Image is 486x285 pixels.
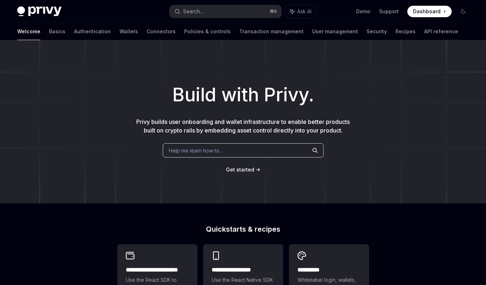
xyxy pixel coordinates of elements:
button: Toggle dark mode [457,6,469,17]
img: dark logo [17,6,62,16]
button: Ask AI [285,5,316,18]
span: Dashboard [413,8,441,15]
a: Basics [49,23,65,40]
h2: Quickstarts & recipes [117,226,369,233]
a: Dashboard [407,6,452,17]
a: Support [379,8,399,15]
a: Security [367,23,387,40]
span: Ask AI [297,8,311,15]
a: Demo [356,8,370,15]
span: Get started [226,166,254,173]
a: Recipes [396,23,416,40]
a: Get started [226,166,254,173]
span: Privy builds user onboarding and wallet infrastructure to enable better products built on crypto ... [136,118,350,134]
a: Welcome [17,23,40,40]
span: Help me learn how to… [169,147,223,154]
span: ⌘ K [270,9,277,14]
a: Connectors [147,23,176,40]
h1: Build with Privy. [11,81,475,109]
a: Authentication [74,23,111,40]
a: Policies & controls [184,23,231,40]
div: Search... [183,7,203,16]
button: Search...⌘K [170,5,281,18]
a: API reference [424,23,458,40]
a: User management [312,23,358,40]
a: Transaction management [239,23,304,40]
a: Wallets [119,23,138,40]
